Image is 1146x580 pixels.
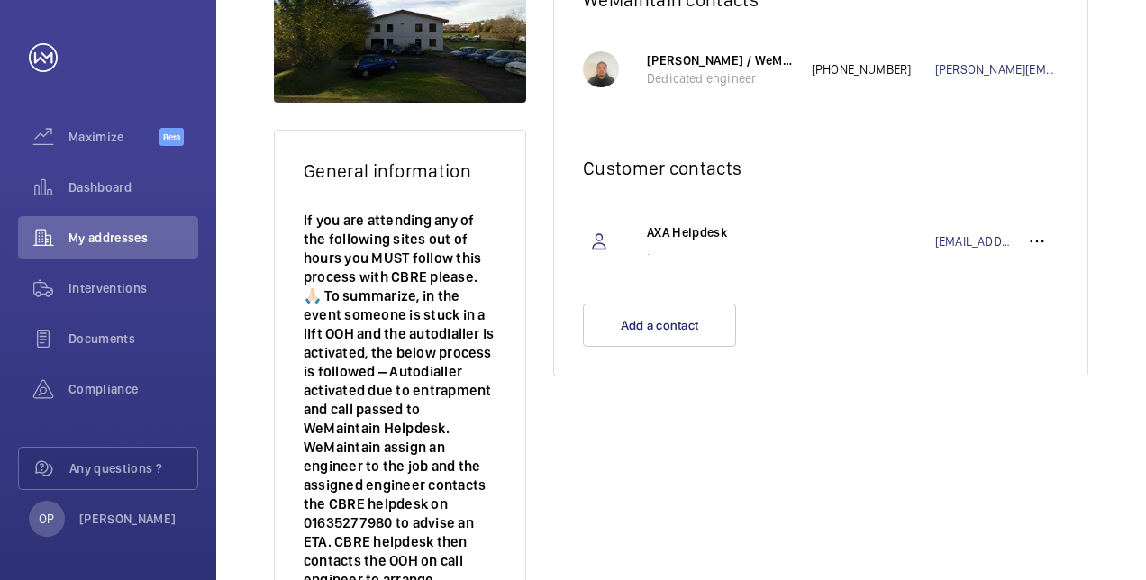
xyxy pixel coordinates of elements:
span: Dashboard [68,178,198,196]
p: . [647,241,794,259]
a: [PERSON_NAME][EMAIL_ADDRESS][DOMAIN_NAME] [935,60,1059,78]
a: [EMAIL_ADDRESS][DOMAIN_NAME] [935,232,1015,250]
span: Any questions ? [69,459,197,477]
span: Beta [159,128,184,146]
button: Add a contact [583,304,736,347]
span: Documents [68,330,198,348]
p: AXA Helpdesk [647,223,794,241]
h2: Customer contacts [583,157,1059,179]
span: My addresses [68,229,198,247]
h2: General information [304,159,496,182]
span: Maximize [68,128,159,146]
p: Dedicated engineer [647,69,794,87]
p: OP [39,510,54,528]
p: [PERSON_NAME] / WeMaintain UK [647,51,794,69]
p: [PHONE_NUMBER] [812,60,935,78]
p: [PERSON_NAME] [79,510,177,528]
span: Compliance [68,380,198,398]
span: Interventions [68,279,198,297]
